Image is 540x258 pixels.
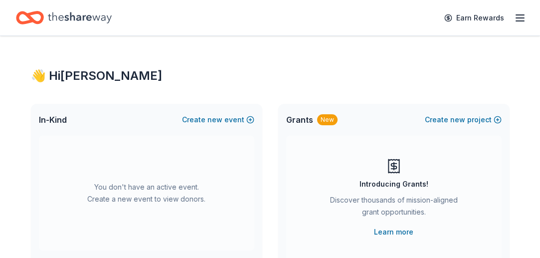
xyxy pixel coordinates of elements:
[207,114,222,126] span: new
[450,114,465,126] span: new
[317,114,338,125] div: New
[39,114,67,126] span: In-Kind
[374,226,413,238] a: Learn more
[39,136,254,251] div: You don't have an active event. Create a new event to view donors.
[16,6,112,29] a: Home
[360,178,428,190] div: Introducing Grants!
[438,9,510,27] a: Earn Rewards
[326,194,462,222] div: Discover thousands of mission-aligned grant opportunities.
[286,114,313,126] span: Grants
[182,114,254,126] button: Createnewevent
[425,114,502,126] button: Createnewproject
[31,68,510,84] div: 👋 Hi [PERSON_NAME]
